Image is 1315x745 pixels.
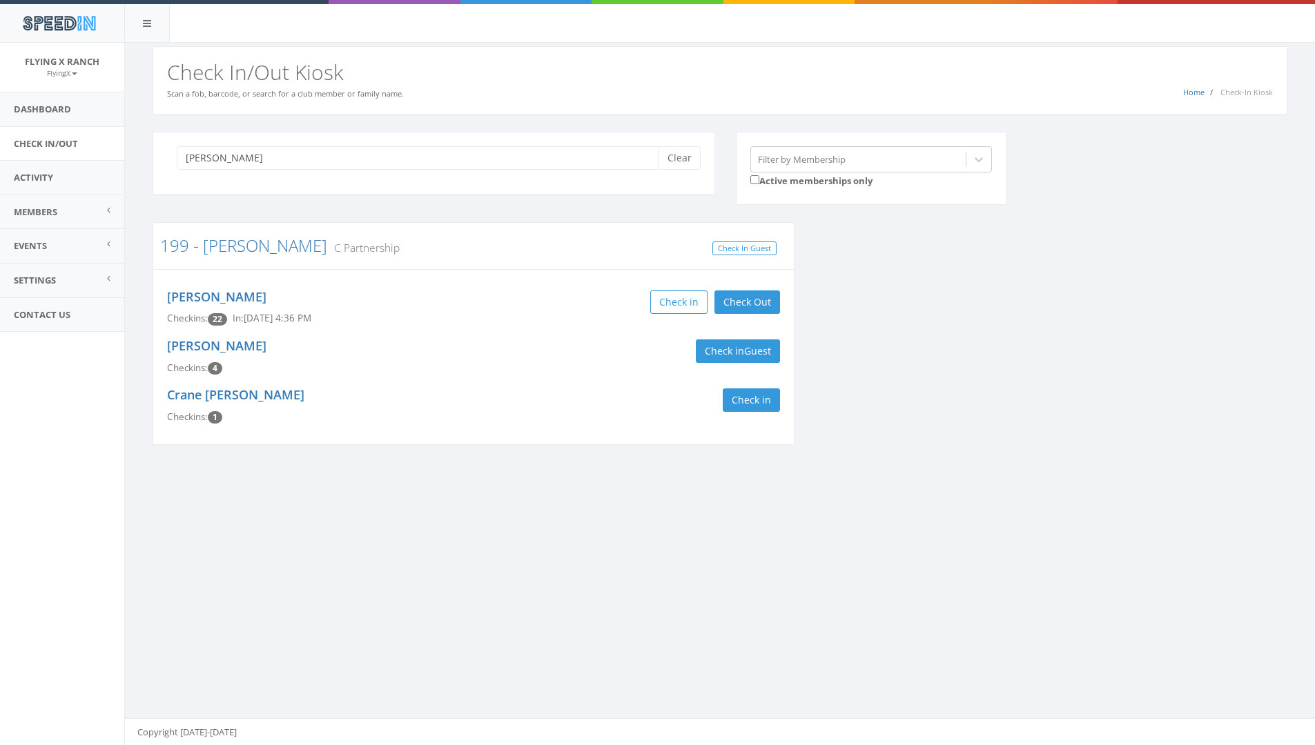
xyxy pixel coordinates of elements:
span: Members [14,206,57,218]
label: Active memberships only [750,172,873,188]
h2: Check In/Out Kiosk [167,61,1273,83]
span: Events [14,239,47,252]
span: Guest [744,344,771,357]
small: FlyingX [47,68,77,78]
span: Checkin count [208,411,222,424]
span: Checkins: [167,361,208,374]
a: [PERSON_NAME] [167,288,266,305]
small: C Partnership [327,240,400,255]
span: Checkins: [167,312,208,324]
button: Check inGuest [696,339,780,363]
span: Settings [14,274,56,286]
button: Clear [659,146,701,170]
span: Checkin count [208,362,222,375]
span: Checkin count [208,313,227,326]
button: Check in [723,388,780,412]
span: Check-In Kiosk [1220,87,1273,97]
input: Active memberships only [750,175,759,184]
small: Scan a fob, barcode, or search for a club member or family name. [167,88,404,99]
img: speedin_logo.png [16,10,102,36]
span: Checkins: [167,410,208,423]
a: Crane [PERSON_NAME] [167,386,304,403]
input: Search a name to check in [177,146,669,170]
button: Check Out [714,290,780,314]
a: [PERSON_NAME] [167,337,266,354]
a: Home [1183,87,1205,97]
div: Filter by Membership [758,152,846,166]
span: Contact Us [14,308,70,321]
span: Flying X Ranch [25,55,99,68]
button: Check in [650,290,708,314]
a: Check In Guest [712,241,777,256]
span: In: [DATE] 4:36 PM [233,312,311,324]
a: 199 - [PERSON_NAME] [160,234,327,257]
a: FlyingX [47,66,77,79]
